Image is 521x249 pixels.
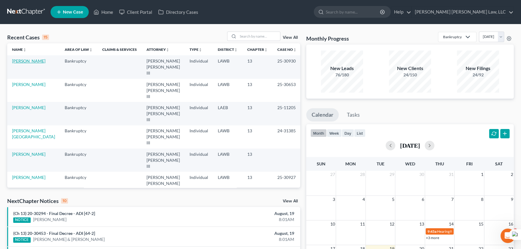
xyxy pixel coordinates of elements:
span: 13 [419,220,425,228]
span: 15 [478,220,484,228]
i: unfold_more [234,48,238,52]
td: 13 [242,79,273,102]
a: Typeunfold_more [190,47,202,52]
div: New Filings [457,65,499,72]
div: New Clients [389,65,431,72]
a: Help [391,7,411,17]
span: 11 [359,220,365,228]
iframe: Intercom live chat [501,229,515,243]
div: Bankruptcy [443,34,462,39]
i: unfold_more [89,48,93,52]
td: LAEB [213,102,242,125]
span: Mon [345,161,356,166]
td: 25-30930 [273,55,301,78]
a: Attorneyunfold_more [146,47,169,52]
i: unfold_more [293,48,297,52]
td: Individual [185,55,213,78]
span: 7 [451,196,454,203]
td: 25-30927 [273,172,301,195]
div: 15 [42,35,49,40]
span: Sun [317,161,325,166]
span: 31 [448,171,454,178]
td: 13 [242,149,273,172]
td: Individual [185,79,213,102]
td: 24-31385 [273,125,301,149]
div: 24/150 [389,72,431,78]
span: 9 [510,196,514,203]
td: 25-30653 [273,79,301,102]
span: 29 [389,171,395,178]
a: Area of Lawunfold_more [65,47,93,52]
td: LAWB [213,149,242,172]
td: [PERSON_NAME] [PERSON_NAME] III [142,102,185,125]
span: 28 [359,171,365,178]
a: View All [283,199,298,203]
span: 10 [330,220,336,228]
a: [PERSON_NAME] & [PERSON_NAME] [33,236,105,242]
div: 8:01AM [205,217,294,223]
td: LAWB [213,55,242,78]
span: 6 [421,196,425,203]
a: Directory Cases [155,7,201,17]
td: 13 [242,172,273,195]
span: 9:45a [427,229,436,234]
a: Calendar [306,108,339,121]
td: [PERSON_NAME] [PERSON_NAME] III [142,172,185,195]
th: Claims & Services [97,43,142,55]
a: +3 more [426,235,439,240]
div: 24/92 [457,72,499,78]
td: [PERSON_NAME] [PERSON_NAME] III [142,149,185,172]
h3: Monthly Progress [306,35,349,42]
a: [PERSON_NAME] [33,217,66,223]
div: August, 19 [205,211,294,217]
input: Search by name... [326,6,381,17]
span: 1 [480,171,484,178]
span: Thu [435,161,444,166]
a: [PERSON_NAME] [12,105,45,110]
td: 13 [242,102,273,125]
td: 13 [242,55,273,78]
td: LAWB [213,125,242,149]
span: Hearing for [PERSON_NAME] [437,229,484,234]
td: Individual [185,149,213,172]
button: list [354,129,365,137]
i: unfold_more [23,48,26,52]
td: [PERSON_NAME] [PERSON_NAME] III [142,79,185,102]
a: Districtunfold_more [218,47,238,52]
a: (Ch 13) 20-30453 - Final Decree - ADI [64-2] [13,231,95,236]
span: 30 [419,171,425,178]
td: Bankruptcy [60,55,97,78]
td: Individual [185,125,213,149]
span: 4 [362,196,365,203]
span: Sat [495,161,503,166]
div: 10 [61,198,68,204]
span: 16 [508,220,514,228]
button: week [327,129,342,137]
td: Individual [185,172,213,195]
div: 76/180 [321,72,363,78]
td: [PERSON_NAME] [PERSON_NAME] III [142,55,185,78]
a: [PERSON_NAME] [12,152,45,157]
td: 13 [242,125,273,149]
div: 8:01AM [205,236,294,242]
a: Case Nounfold_more [277,47,297,52]
span: New Case [63,10,83,14]
a: Home [91,7,116,17]
td: Individual [185,102,213,125]
div: August, 19 [205,230,294,236]
td: 25-11205 [273,102,301,125]
div: NOTICE [13,217,31,223]
a: [PERSON_NAME] [12,82,45,87]
span: 27 [330,171,336,178]
span: 4 [513,229,518,233]
span: 5 [391,196,395,203]
span: 2 [510,171,514,178]
td: [PERSON_NAME] [PERSON_NAME] III [142,125,185,149]
span: Tue [376,161,384,166]
td: Bankruptcy [60,79,97,102]
h2: [DATE] [400,142,420,149]
button: day [342,129,354,137]
a: [PERSON_NAME] [12,175,45,180]
a: [PERSON_NAME] [PERSON_NAME] Law, LLC [412,7,513,17]
button: month [310,129,327,137]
